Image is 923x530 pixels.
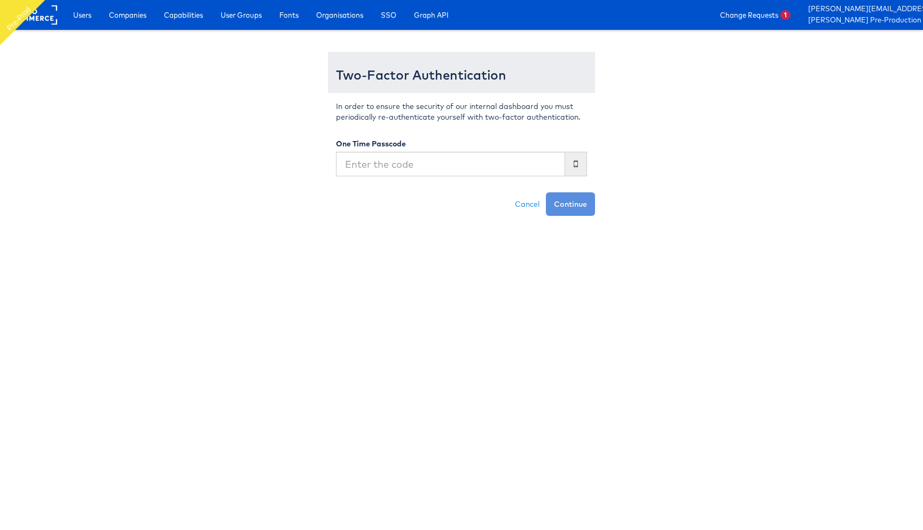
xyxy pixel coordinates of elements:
a: Cancel [509,192,546,216]
span: Users [73,10,91,20]
input: Enter the code [336,152,565,176]
a: Users [65,5,99,25]
a: Companies [101,5,154,25]
a: [PERSON_NAME][EMAIL_ADDRESS][PERSON_NAME][DOMAIN_NAME] [808,4,915,15]
span: SSO [381,10,396,20]
a: Change Requests1 [712,5,799,25]
a: Capabilities [156,5,211,25]
a: Organisations [308,5,371,25]
label: One Time Passcode [336,138,406,149]
a: User Groups [213,5,270,25]
p: In order to ensure the security of our internal dashboard you must periodically re-authenticate y... [336,101,587,122]
span: User Groups [221,10,262,20]
a: Graph API [406,5,457,25]
a: [PERSON_NAME] Pre-Production [808,15,915,26]
span: Fonts [279,10,299,20]
span: 1 [780,10,791,20]
h3: Two-Factor Authentication [336,68,587,82]
span: Capabilities [164,10,203,20]
a: SSO [373,5,404,25]
span: Companies [109,10,146,20]
a: Fonts [271,5,307,25]
span: Graph API [414,10,449,20]
button: Continue [546,192,595,216]
span: Organisations [316,10,363,20]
